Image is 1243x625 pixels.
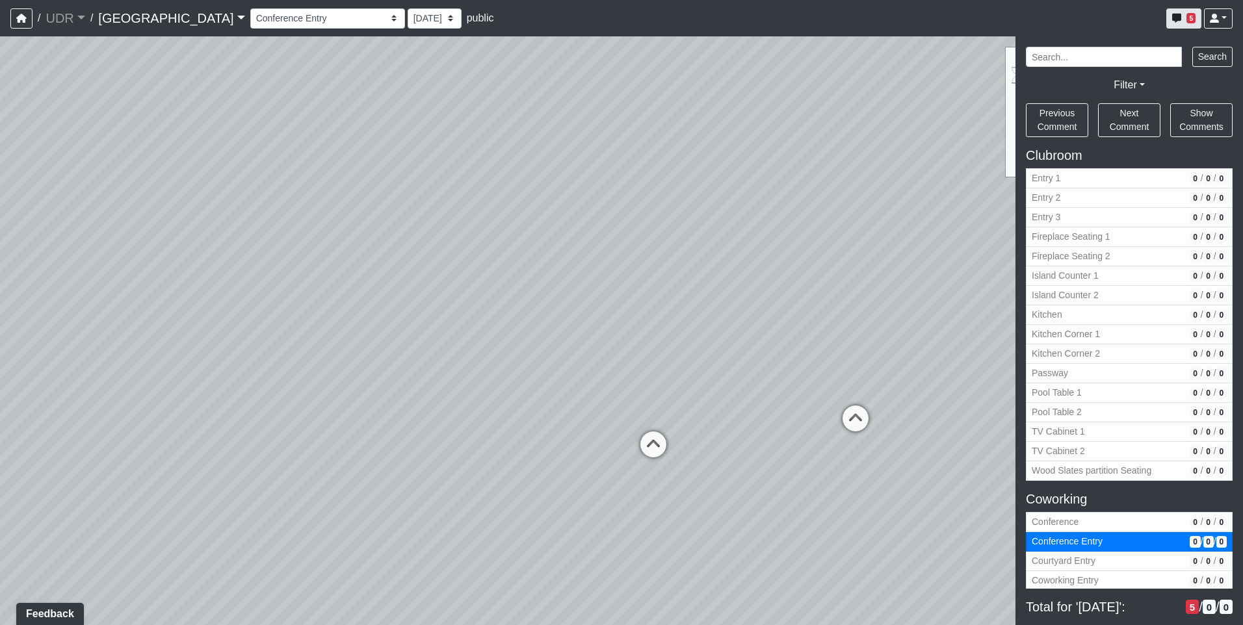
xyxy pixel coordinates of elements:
[1214,230,1216,244] span: /
[1026,147,1233,163] h5: Clubroom
[1201,327,1203,341] span: /
[1203,251,1214,262] span: # of QA/customer approval comments in revision
[1026,422,1233,442] button: TV Cabinet 10/0/0
[1214,288,1216,302] span: /
[1203,465,1214,477] span: # of QA/customer approval comments in revision
[1203,575,1214,587] span: # of QA/customer approval comments in revision
[1214,327,1216,341] span: /
[1203,329,1214,340] span: # of QA/customer approval comments in revision
[1201,308,1203,322] span: /
[1203,348,1214,360] span: # of QA/customer approval comments in revision
[1032,444,1184,458] span: TV Cabinet 2
[1201,249,1203,263] span: /
[1026,364,1233,383] button: Passway0/0/0
[1026,305,1233,325] button: Kitchen0/0/0
[1201,464,1203,478] span: /
[1032,535,1184,548] span: Conference Entry
[1216,446,1227,457] span: # of resolved comments in revision
[1214,405,1216,419] span: /
[1190,575,1200,587] span: # of open/more info comments in revision
[1032,464,1184,478] span: Wood Slates partition Seating
[1026,344,1233,364] button: Kitchen Corner 20/0/0
[1190,251,1200,262] span: # of open/more info comments in revision
[1216,212,1227,223] span: # of resolved comments in revision
[1026,461,1233,481] button: Wood Slates partition Seating0/0/0
[1026,442,1233,461] button: TV Cabinet 20/0/0
[1201,574,1203,587] span: /
[1203,426,1214,438] span: # of QA/customer approval comments in revision
[1216,329,1227,340] span: # of resolved comments in revision
[1201,554,1203,568] span: /
[1203,270,1214,282] span: # of QA/customer approval comments in revision
[1216,290,1227,301] span: # of resolved comments in revision
[1199,599,1203,615] span: /
[1032,574,1184,587] span: Coworking Entry
[1203,387,1214,399] span: # of QA/customer approval comments in revision
[1098,103,1160,137] button: Next Comment
[10,599,86,625] iframe: Ybug feedback widget
[1190,368,1200,379] span: # of open/more info comments in revision
[1203,173,1214,185] span: # of QA/customer approval comments in revision
[1201,444,1203,458] span: /
[1214,515,1216,529] span: /
[1026,383,1233,403] button: Pool Table 10/0/0
[1216,599,1220,615] span: /
[1220,600,1233,615] span: # of resolved comments in revision
[1214,308,1216,322] span: /
[1032,210,1184,224] span: Entry 3
[1216,173,1227,185] span: # of resolved comments in revision
[1192,47,1233,67] button: Search
[1203,192,1214,204] span: # of QA/customer approval comments in revision
[1026,247,1233,266] button: Fireplace Seating 20/0/0
[1190,348,1200,360] span: # of open/more info comments in revision
[1190,212,1200,223] span: # of open/more info comments in revision
[1203,231,1214,243] span: # of QA/customer approval comments in revision
[1203,407,1214,418] span: # of QA/customer approval comments in revision
[1203,555,1214,567] span: # of QA/customer approval comments in revision
[1214,249,1216,263] span: /
[1214,269,1216,283] span: /
[1026,325,1233,344] button: Kitchen Corner 10/0/0
[1203,290,1214,301] span: # of QA/customer approval comments in revision
[1190,407,1200,418] span: # of open/more info comments in revision
[1032,308,1184,322] span: Kitchen
[1214,191,1216,205] span: /
[467,12,494,23] span: public
[1214,554,1216,568] span: /
[1190,173,1200,185] span: # of open/more info comments in revision
[1032,288,1184,302] span: Island Counter 2
[1026,491,1233,507] h5: Coworking
[1032,191,1184,205] span: Entry 2
[1214,464,1216,478] span: /
[1032,405,1184,419] span: Pool Table 2
[1032,347,1184,361] span: Kitchen Corner 2
[1026,532,1233,552] button: Conference Entry0/0/0
[1201,535,1203,548] span: /
[1190,446,1200,457] span: # of open/more info comments in revision
[1190,231,1200,243] span: # of open/more info comments in revision
[1201,230,1203,244] span: /
[1026,266,1233,286] button: Island Counter 10/0/0
[1110,108,1149,132] span: Next Comment
[1216,575,1227,587] span: # of resolved comments in revision
[1216,192,1227,204] span: # of resolved comments in revision
[1216,465,1227,477] span: # of resolved comments in revision
[1201,366,1203,380] span: /
[1032,327,1184,341] span: Kitchen Corner 1
[1216,536,1227,548] span: # of resolved comments in revision
[1214,210,1216,224] span: /
[1203,368,1214,379] span: # of QA/customer approval comments in revision
[1190,309,1200,321] span: # of open/more info comments in revision
[46,5,85,31] a: UDR
[1170,103,1233,137] button: Show Comments
[1214,386,1216,400] span: /
[1214,444,1216,458] span: /
[1032,386,1184,400] span: Pool Table 1
[1214,425,1216,439] span: /
[1026,512,1233,532] button: Conference0/0/0
[1201,515,1203,529] span: /
[1186,13,1196,23] span: 5
[1203,600,1216,615] span: # of QA/customer approval comments in revision
[1216,251,1227,262] span: # of resolved comments in revision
